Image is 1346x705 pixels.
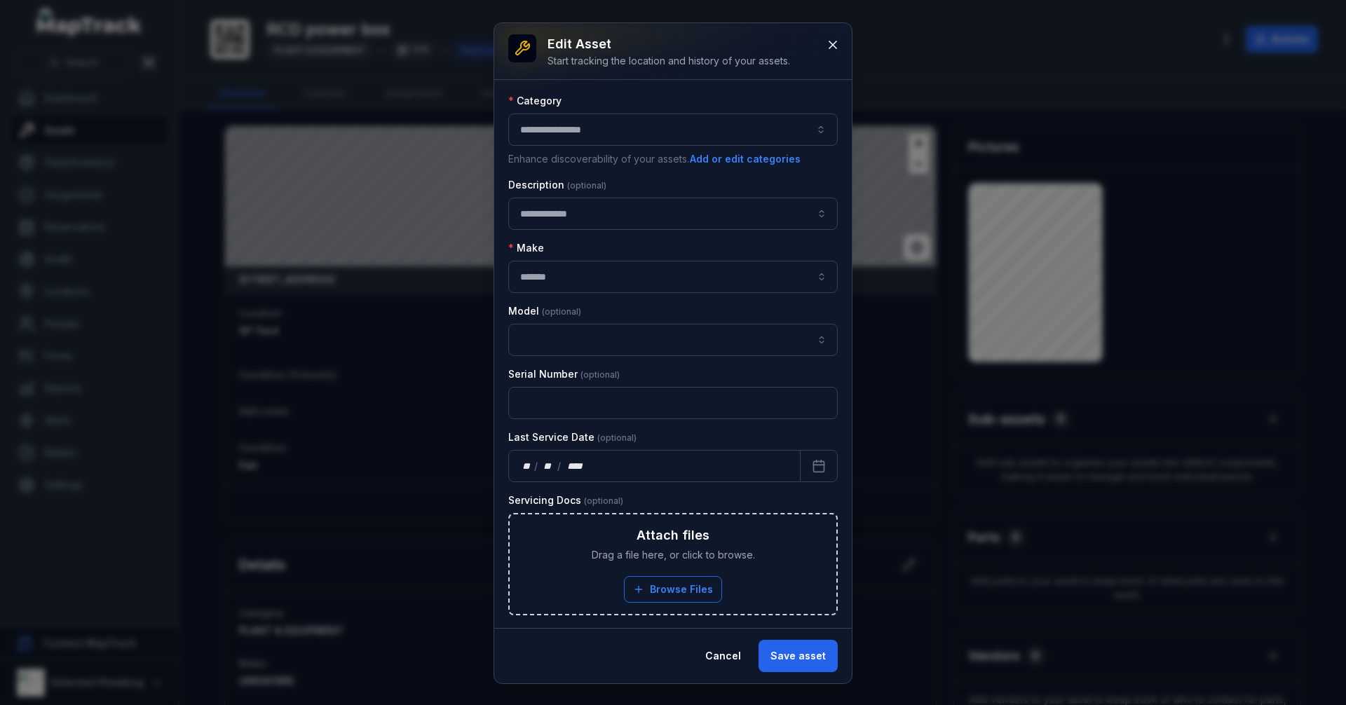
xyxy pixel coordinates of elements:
div: year, [562,459,588,473]
label: Make [508,241,544,255]
label: Serial Number [508,367,620,381]
div: day, [520,459,534,473]
h3: Attach files [637,526,709,545]
label: Model [508,304,581,318]
label: Category [508,94,562,108]
label: Servicing Docs [508,493,623,507]
div: / [534,459,539,473]
label: Description [508,178,606,192]
button: Save asset [759,640,838,672]
label: Last Service Date [508,430,637,444]
div: Start tracking the location and history of your assets. [548,54,790,68]
input: asset-edit:cf[09246113-4bcc-4687-b44f-db17154807e5]-label [508,261,838,293]
h3: Edit asset [548,34,790,54]
span: Drag a file here, or click to browse. [592,548,755,562]
div: month, [539,459,558,473]
button: Cancel [693,640,753,672]
input: asset-edit:description-label [508,198,838,230]
p: Enhance discoverability of your assets. [508,151,838,167]
div: / [557,459,562,473]
label: Purchase Date [508,627,623,641]
button: Calendar [800,450,838,482]
input: asset-edit:cf[68832b05-6ea9-43b4-abb7-d68a6a59beaf]-label [508,324,838,356]
button: Browse Files [624,576,722,603]
button: Add or edit categories [689,151,801,167]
